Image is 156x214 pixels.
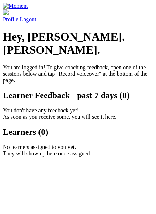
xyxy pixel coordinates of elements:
[3,144,153,157] p: No learners assigned to you yet. They will show up here once assigned.
[3,107,153,120] p: You don't have any feedback yet! As soon as you receive some, you will see it here.
[3,64,153,84] p: You are logged in! To give coaching feedback, open one of the sessions below and tap "Record voic...
[3,9,153,22] a: Profile
[3,127,153,137] h2: Learners (0)
[3,91,153,100] h2: Learner Feedback - past 7 days (0)
[3,9,9,15] img: default_avatar-b4e2223d03051bc43aaaccfb402a43260a3f17acc7fafc1603fdf008d6cba3c9.png
[3,3,28,9] img: Moment
[3,30,153,57] h1: Hey, [PERSON_NAME].[PERSON_NAME].
[20,16,36,22] a: Logout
